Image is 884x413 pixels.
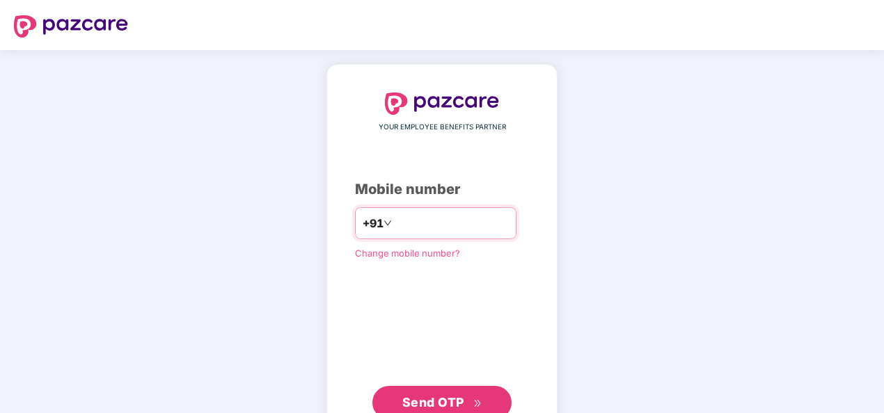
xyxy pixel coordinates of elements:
span: +91 [363,215,384,232]
span: YOUR EMPLOYEE BENEFITS PARTNER [379,122,506,133]
div: Mobile number [355,179,529,200]
span: double-right [473,399,482,408]
a: Change mobile number? [355,248,460,259]
span: Send OTP [402,395,464,410]
img: logo [14,15,128,38]
img: logo [385,92,499,115]
span: down [384,219,392,227]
